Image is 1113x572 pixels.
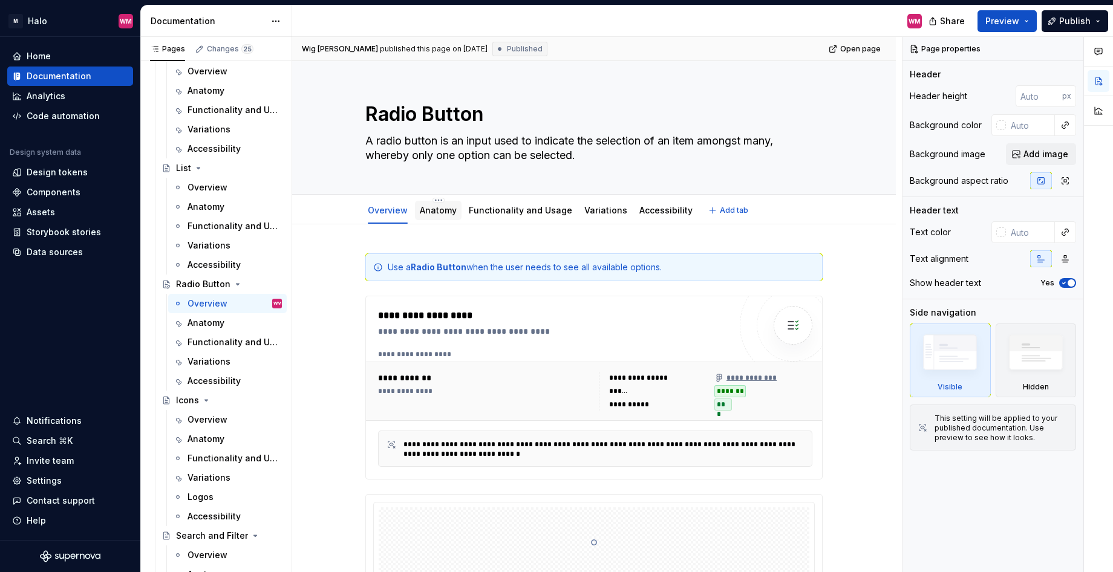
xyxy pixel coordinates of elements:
[7,223,133,242] a: Storybook stories
[168,139,287,158] a: Accessibility
[415,197,462,223] div: Anatomy
[27,186,80,198] div: Components
[1042,10,1108,32] button: Publish
[1023,148,1068,160] span: Add image
[985,15,1019,27] span: Preview
[168,545,287,565] a: Overview
[464,197,577,223] div: Functionality and Usage
[368,205,408,215] a: Overview
[157,526,287,545] a: Search and Filter
[2,8,138,34] button: MHaloWM
[910,307,976,319] div: Side navigation
[7,411,133,431] button: Notifications
[168,100,287,120] a: Functionality and Usage
[27,70,91,82] div: Documentation
[120,16,132,26] div: WM
[188,375,241,387] div: Accessibility
[207,44,253,54] div: Changes
[935,414,1068,443] div: This setting will be applied to your published documentation. Use preview to see how it looks.
[910,277,981,289] div: Show header text
[168,371,287,391] a: Accessibility
[584,205,627,215] a: Variations
[1006,221,1055,243] input: Auto
[302,44,378,54] span: Wig [PERSON_NAME]
[27,495,95,507] div: Contact support
[168,429,287,449] a: Anatomy
[168,178,287,197] a: Overview
[188,239,230,252] div: Variations
[27,110,100,122] div: Code automation
[27,166,88,178] div: Design tokens
[188,433,224,445] div: Anatomy
[1016,85,1062,107] input: Auto
[168,507,287,526] a: Accessibility
[188,317,224,329] div: Anatomy
[151,15,265,27] div: Documentation
[176,278,230,290] div: Radio Button
[188,143,241,155] div: Accessibility
[168,120,287,139] a: Variations
[168,449,287,468] a: Functionality and Usage
[910,175,1008,187] div: Background aspect ratio
[188,491,214,503] div: Logos
[27,475,62,487] div: Settings
[7,163,133,182] a: Design tokens
[1059,15,1091,27] span: Publish
[1040,278,1054,288] label: Yes
[188,65,227,77] div: Overview
[168,487,287,507] a: Logos
[168,81,287,100] a: Anatomy
[273,297,281,310] div: WM
[7,203,133,222] a: Assets
[910,68,941,80] div: Header
[996,323,1077,397] div: Hidden
[411,262,466,272] strong: Radio Button
[157,158,287,178] a: List
[7,47,133,66] a: Home
[7,183,133,202] a: Components
[27,415,82,427] div: Notifications
[909,16,921,26] div: WM
[7,431,133,450] button: Search ⌘K
[241,44,253,54] span: 25
[7,106,133,126] a: Code automation
[188,356,230,368] div: Variations
[176,530,248,542] div: Search and Filter
[10,148,81,157] div: Design system data
[188,104,279,116] div: Functionality and Usage
[388,261,815,273] div: Use a when the user needs to see all available options.
[910,204,959,216] div: Header text
[8,14,23,28] div: M
[469,205,572,215] a: Functionality and Usage
[825,41,886,57] a: Open page
[1006,143,1076,165] button: Add image
[188,336,279,348] div: Functionality and Usage
[910,90,967,102] div: Header height
[188,259,241,271] div: Accessibility
[507,44,543,54] span: Published
[420,205,457,215] a: Anatomy
[720,206,748,215] span: Add tab
[910,148,985,160] div: Background image
[7,242,133,262] a: Data sources
[168,313,287,333] a: Anatomy
[150,44,185,54] div: Pages
[27,246,83,258] div: Data sources
[28,15,47,27] div: Halo
[363,197,413,223] div: Overview
[168,255,287,275] a: Accessibility
[705,202,754,219] button: Add tab
[188,549,227,561] div: Overview
[910,226,951,238] div: Text color
[7,471,133,490] a: Settings
[188,452,279,464] div: Functionality and Usage
[7,491,133,510] button: Contact support
[168,236,287,255] a: Variations
[579,197,632,223] div: Variations
[40,550,100,562] svg: Supernova Logo
[168,333,287,352] a: Functionality and Usage
[168,352,287,371] a: Variations
[188,472,230,484] div: Variations
[188,220,279,232] div: Functionality and Usage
